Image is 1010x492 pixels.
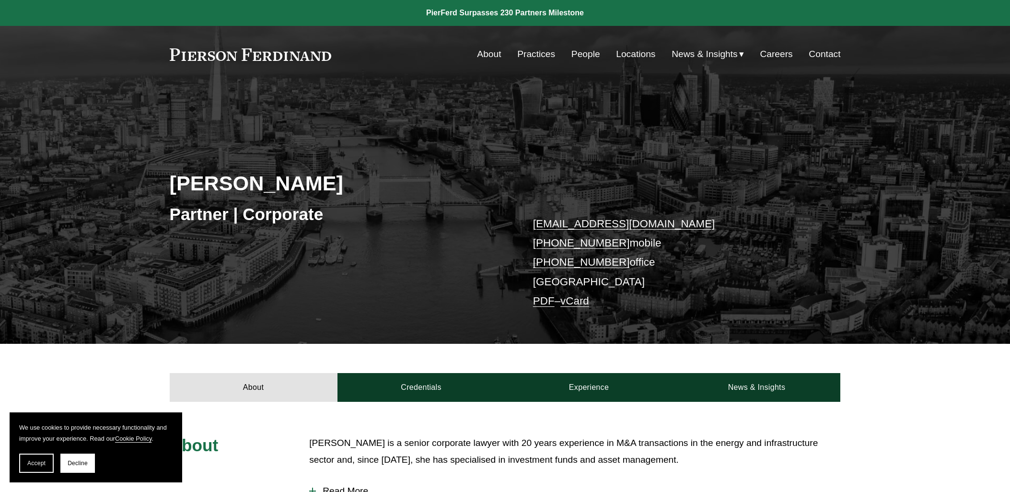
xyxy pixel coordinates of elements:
a: Locations [616,45,655,63]
button: Accept [19,454,54,473]
a: [EMAIL_ADDRESS][DOMAIN_NAME] [533,218,715,230]
a: PDF [533,295,555,307]
a: News & Insights [673,373,840,402]
a: About [170,373,337,402]
section: Cookie banner [10,412,182,482]
a: Credentials [337,373,505,402]
p: mobile office [GEOGRAPHIC_DATA] – [533,214,813,311]
a: Cookie Policy [115,435,152,442]
a: Careers [760,45,792,63]
a: About [477,45,501,63]
span: Accept [27,460,46,467]
span: Decline [68,460,88,467]
a: folder dropdown [672,45,744,63]
span: News & Insights [672,46,738,63]
h2: [PERSON_NAME] [170,171,505,196]
a: Experience [505,373,673,402]
a: vCard [560,295,589,307]
a: Practices [517,45,555,63]
button: Decline [60,454,95,473]
a: [PHONE_NUMBER] [533,256,630,268]
h3: Partner | Corporate [170,204,505,225]
p: [PERSON_NAME] is a senior corporate lawyer with 20 years experience in M&A transactions in the en... [309,435,840,468]
p: We use cookies to provide necessary functionality and improve your experience. Read our . [19,422,173,444]
a: Contact [809,45,840,63]
a: People [571,45,600,63]
span: About [170,436,219,455]
a: [PHONE_NUMBER] [533,237,630,249]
